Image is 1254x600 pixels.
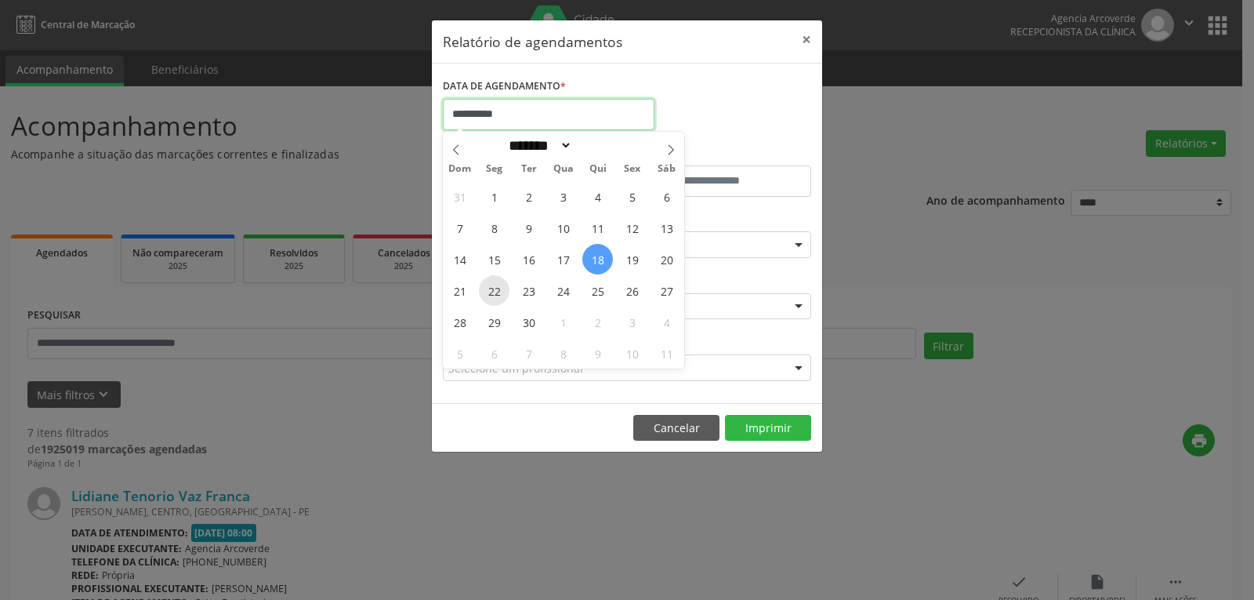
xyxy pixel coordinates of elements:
span: Setembro 22, 2025 [479,275,509,306]
span: Setembro 1, 2025 [479,181,509,212]
span: Setembro 5, 2025 [617,181,647,212]
span: Setembro 23, 2025 [513,275,544,306]
span: Outubro 1, 2025 [548,307,578,337]
button: Cancelar [633,415,719,442]
span: Setembro 25, 2025 [582,275,613,306]
span: Setembro 3, 2025 [548,181,578,212]
span: Outubro 5, 2025 [444,338,475,369]
span: Qui [581,164,615,174]
span: Setembro 17, 2025 [548,244,578,275]
span: Agosto 31, 2025 [444,181,475,212]
input: Year [572,137,624,154]
span: Setembro 2, 2025 [513,181,544,212]
span: Outubro 9, 2025 [582,338,613,369]
span: Outubro 10, 2025 [617,338,647,369]
span: Outubro 8, 2025 [548,338,578,369]
label: DATA DE AGENDAMENTO [443,75,566,99]
span: Setembro 20, 2025 [651,244,682,275]
span: Outubro 7, 2025 [513,338,544,369]
span: Setembro 6, 2025 [651,181,682,212]
span: Setembro 16, 2025 [513,244,544,275]
span: Seg [477,164,512,174]
span: Sáb [650,164,684,174]
span: Setembro 13, 2025 [651,213,682,243]
button: Close [791,20,822,59]
span: Outubro 3, 2025 [617,307,647,337]
span: Setembro 10, 2025 [548,213,578,243]
span: Setembro 24, 2025 [548,275,578,306]
span: Outubro 11, 2025 [651,338,682,369]
span: Sex [615,164,650,174]
span: Setembro 19, 2025 [617,244,647,275]
span: Setembro 7, 2025 [444,213,475,243]
select: Month [503,137,572,154]
span: Setembro 18, 2025 [582,244,613,275]
span: Setembro 12, 2025 [617,213,647,243]
span: Selecione um profissional [448,360,583,376]
span: Setembro 21, 2025 [444,275,475,306]
span: Ter [512,164,546,174]
span: Setembro 26, 2025 [617,275,647,306]
span: Setembro 9, 2025 [513,213,544,243]
span: Outubro 4, 2025 [651,307,682,337]
h5: Relatório de agendamentos [443,31,622,52]
span: Setembro 4, 2025 [582,181,613,212]
label: ATÉ [631,141,811,165]
span: Setembro 30, 2025 [513,307,544,337]
span: Outubro 6, 2025 [479,338,509,369]
span: Setembro 15, 2025 [479,244,509,275]
span: Outubro 2, 2025 [582,307,613,337]
span: Setembro 27, 2025 [651,275,682,306]
button: Imprimir [725,415,811,442]
span: Dom [443,164,477,174]
span: Setembro 28, 2025 [444,307,475,337]
span: Setembro 8, 2025 [479,213,509,243]
span: Setembro 14, 2025 [444,244,475,275]
span: Qua [546,164,581,174]
span: Setembro 11, 2025 [582,213,613,243]
span: Setembro 29, 2025 [479,307,509,337]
